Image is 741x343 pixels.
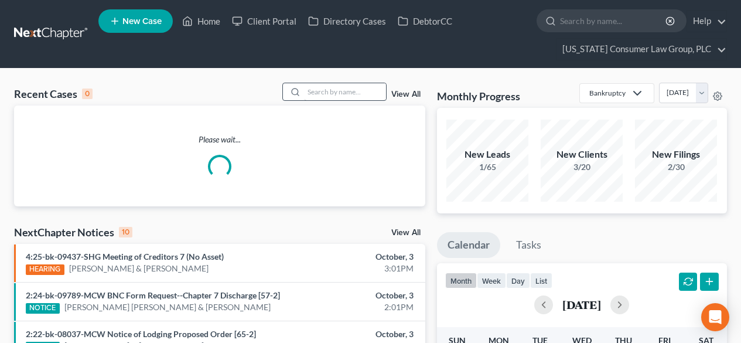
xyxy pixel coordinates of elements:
[119,227,132,237] div: 10
[446,148,528,161] div: New Leads
[506,232,552,258] a: Tasks
[392,11,458,32] a: DebtorCC
[530,273,552,288] button: list
[635,161,717,173] div: 2/30
[391,229,421,237] a: View All
[541,161,623,173] div: 3/20
[446,161,528,173] div: 1/65
[14,225,132,239] div: NextChapter Notices
[26,303,60,314] div: NOTICE
[122,17,162,26] span: New Case
[506,273,530,288] button: day
[635,148,717,161] div: New Filings
[82,89,93,99] div: 0
[292,301,413,313] div: 2:01PM
[701,303,729,331] div: Open Intercom Messenger
[437,89,520,103] h3: Monthly Progress
[562,298,601,311] h2: [DATE]
[64,301,271,313] a: [PERSON_NAME] [PERSON_NAME] & [PERSON_NAME]
[477,273,506,288] button: week
[292,263,413,274] div: 3:01PM
[541,148,623,161] div: New Clients
[445,273,477,288] button: month
[176,11,226,32] a: Home
[391,90,421,99] a: View All
[304,83,386,100] input: Search by name...
[14,87,93,101] div: Recent Cases
[292,290,413,301] div: October, 3
[589,88,626,98] div: Bankruptcy
[26,252,224,262] a: 4:25-bk-09437-SHG Meeting of Creditors 7 (No Asset)
[226,11,302,32] a: Client Portal
[292,251,413,263] div: October, 3
[292,328,413,340] div: October, 3
[14,134,425,145] p: Please wait...
[26,264,64,275] div: HEARING
[437,232,500,258] a: Calendar
[26,329,256,339] a: 2:22-bk-08037-MCW Notice of Lodging Proposed Order [65-2]
[69,263,209,274] a: [PERSON_NAME] & [PERSON_NAME]
[26,290,280,300] a: 2:24-bk-09789-MCW BNC Form Request--Chapter 7 Discharge [57-2]
[687,11,726,32] a: Help
[556,39,726,60] a: [US_STATE] Consumer Law Group, PLC
[302,11,392,32] a: Directory Cases
[560,10,667,32] input: Search by name...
